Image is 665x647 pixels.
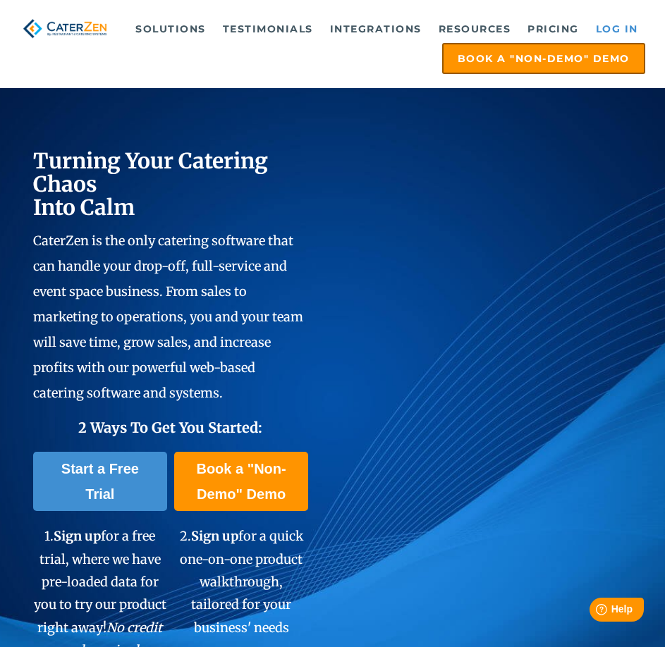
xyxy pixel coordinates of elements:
[432,15,518,43] a: Resources
[33,452,166,511] a: Start a Free Trial
[33,233,303,401] span: CaterZen is the only catering software that can handle your drop-off, full-service and event spac...
[323,15,429,43] a: Integrations
[180,528,303,636] span: 2. for a quick one-on-one product walkthrough, tailored for your business' needs
[216,15,320,43] a: Testimonials
[539,592,649,631] iframe: Help widget launcher
[191,528,238,544] span: Sign up
[20,15,109,42] img: caterzen
[442,43,645,74] a: Book a "Non-Demo" Demo
[78,419,262,436] span: 2 Ways To Get You Started:
[54,528,101,544] span: Sign up
[33,147,268,221] span: Turning Your Catering Chaos Into Calm
[174,452,307,511] a: Book a "Non-Demo" Demo
[520,15,586,43] a: Pricing
[127,15,645,74] div: Navigation Menu
[128,15,213,43] a: Solutions
[589,15,645,43] a: Log in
